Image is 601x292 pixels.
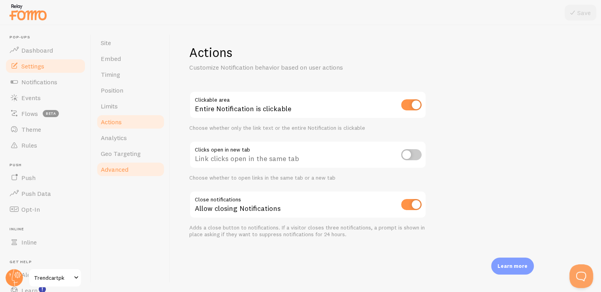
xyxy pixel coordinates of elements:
div: Link clicks open in the same tab [189,141,426,170]
span: beta [43,110,59,117]
span: Opt-In [21,205,40,213]
a: Notifications [5,74,86,90]
a: Actions [96,114,165,130]
h1: Actions [189,44,426,61]
span: Embed [101,55,121,63]
span: Inline [21,238,37,246]
div: Adds a close button to notifications. If a visitor closes three notifications, a prompt is shown ... [189,224,426,238]
span: Rules [21,141,37,149]
span: Site [101,39,111,47]
a: Alerts [5,267,86,283]
div: Entire Notification is clickable [189,91,426,120]
span: Position [101,86,123,94]
span: Dashboard [21,46,53,54]
span: Geo Targeting [101,150,141,157]
span: Advanced [101,165,128,173]
a: Trendcartpk [28,268,82,287]
span: Settings [21,62,44,70]
p: Customize Notification behavior based on user actions [189,63,379,72]
span: Push Data [21,190,51,197]
div: Choose whether to open links in the same tab or a new tab [189,174,426,182]
a: Theme [5,121,86,137]
a: Settings [5,58,86,74]
span: Actions [101,118,122,126]
span: Pop-ups [9,35,86,40]
a: Rules [5,137,86,153]
span: Trendcartpk [34,273,72,283]
a: Geo Targeting [96,146,165,161]
span: Push [21,174,36,182]
span: Events [21,94,41,102]
a: Embed [96,51,165,66]
a: Position [96,82,165,98]
a: Opt-In [5,201,86,217]
img: fomo-relay-logo-orange.svg [8,2,48,22]
span: Get Help [9,260,86,265]
span: Theme [21,125,41,133]
a: Limits [96,98,165,114]
a: Advanced [96,161,165,177]
a: Flows beta [5,106,86,121]
div: Learn more [491,258,534,275]
a: Inline [5,234,86,250]
a: Events [5,90,86,106]
span: Flows [21,110,38,118]
div: Allow closing Notifications [189,191,426,220]
p: Learn more [497,262,528,270]
span: Push [9,163,86,168]
span: Inline [9,227,86,232]
a: Push [5,170,86,186]
span: Notifications [21,78,57,86]
span: Limits [101,102,118,110]
span: Timing [101,70,120,78]
iframe: Help Scout Beacon - Open [569,264,593,288]
a: Push Data [5,186,86,201]
span: Analytics [101,134,127,142]
a: Site [96,35,165,51]
div: Choose whether only the link text or the entire Notification is clickable [189,125,426,132]
a: Dashboard [5,42,86,58]
a: Timing [96,66,165,82]
a: Analytics [96,130,165,146]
